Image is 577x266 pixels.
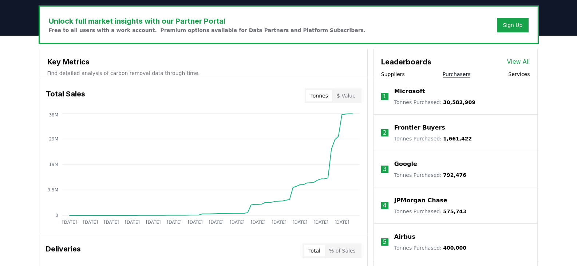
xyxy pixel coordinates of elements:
[383,201,387,210] p: 4
[383,92,387,101] p: 1
[146,220,161,225] tspan: [DATE]
[272,220,286,225] tspan: [DATE]
[394,160,417,168] a: Google
[313,220,328,225] tspan: [DATE]
[394,171,466,179] p: Tonnes Purchased :
[292,220,307,225] tspan: [DATE]
[188,220,203,225] tspan: [DATE]
[46,243,81,258] h3: Deliveries
[443,209,466,214] span: 575,743
[383,128,387,137] p: 2
[443,245,466,251] span: 400,000
[394,87,425,96] a: Microsoft
[497,18,528,32] button: Sign Up
[507,57,530,66] a: View All
[383,238,387,246] p: 5
[55,213,58,218] tspan: 0
[394,99,475,106] p: Tonnes Purchased :
[230,220,245,225] tspan: [DATE]
[250,220,265,225] tspan: [DATE]
[104,220,119,225] tspan: [DATE]
[394,208,466,215] p: Tonnes Purchased :
[49,112,58,118] tspan: 38M
[47,187,58,192] tspan: 9.5M
[47,70,360,77] p: Find detailed analysis of carbon removal data through time.
[332,90,360,102] button: $ Value
[46,88,85,103] h3: Total Sales
[62,220,77,225] tspan: [DATE]
[381,71,405,78] button: Suppliers
[49,27,366,34] p: Free to all users with a work account. Premium options available for Data Partners and Platform S...
[394,135,472,142] p: Tonnes Purchased :
[394,233,415,241] a: Airbus
[49,136,58,142] tspan: 29M
[394,196,447,205] a: JPMorgan Chase
[443,136,472,142] span: 1,661,422
[503,21,522,29] a: Sign Up
[381,56,431,67] h3: Leaderboards
[394,244,466,251] p: Tonnes Purchased :
[304,245,325,257] button: Total
[508,71,530,78] button: Services
[49,16,366,27] h3: Unlock full market insights with our Partner Portal
[47,56,360,67] h3: Key Metrics
[334,220,349,225] tspan: [DATE]
[49,162,58,167] tspan: 19M
[325,245,360,257] button: % of Sales
[383,165,387,174] p: 3
[443,172,466,178] span: 792,476
[394,123,445,132] a: Frontier Buyers
[125,220,140,225] tspan: [DATE]
[443,99,475,105] span: 30,582,909
[209,220,224,225] tspan: [DATE]
[306,90,332,102] button: Tonnes
[167,220,182,225] tspan: [DATE]
[83,220,98,225] tspan: [DATE]
[443,71,471,78] button: Purchasers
